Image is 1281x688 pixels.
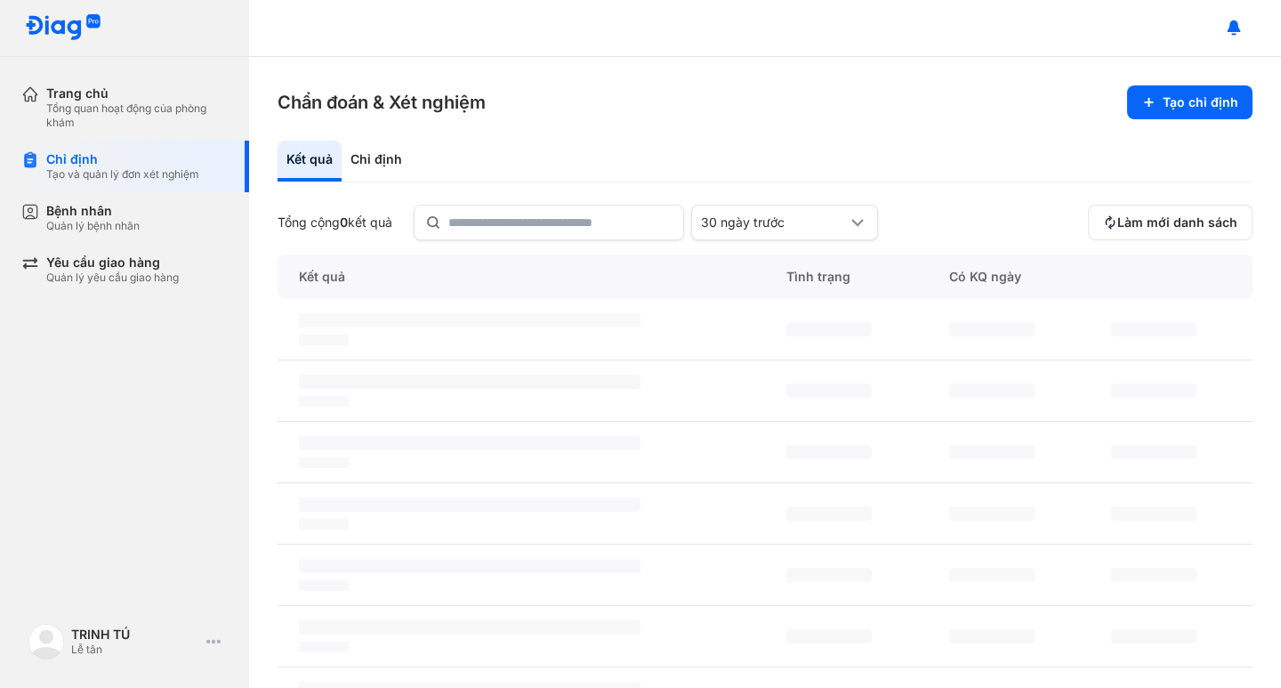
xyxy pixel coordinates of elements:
div: Tổng quan hoạt động của phòng khám [46,101,228,130]
span: ‌ [299,396,349,407]
span: ‌ [299,335,349,345]
img: logo [25,14,101,42]
div: Chỉ định [46,151,199,167]
button: Tạo chỉ định [1127,85,1253,119]
div: Trang chủ [46,85,228,101]
div: Tạo và quản lý đơn xét nghiệm [46,167,199,182]
span: ‌ [786,445,872,459]
span: ‌ [1111,384,1196,398]
span: ‌ [786,506,872,521]
div: Kết quả [278,141,342,182]
span: ‌ [1111,568,1196,582]
div: Lễ tân [71,643,199,657]
span: ‌ [299,457,349,468]
div: 30 ngày trước [701,214,847,231]
span: ‌ [949,322,1035,336]
div: Bệnh nhân [46,203,140,219]
span: ‌ [299,498,640,512]
img: logo [28,624,64,660]
span: ‌ [299,519,349,530]
span: ‌ [299,642,349,652]
div: Tình trạng [765,255,928,299]
span: ‌ [299,580,349,591]
span: ‌ [299,313,640,328]
span: ‌ [299,559,640,573]
button: Làm mới danh sách [1088,205,1253,240]
div: Tổng cộng kết quả [278,214,392,231]
span: ‌ [786,629,872,643]
span: ‌ [299,620,640,635]
span: ‌ [949,506,1035,521]
div: Có KQ ngày [928,255,1091,299]
div: Chỉ định [342,141,411,182]
span: ‌ [949,384,1035,398]
div: Kết quả [278,255,765,299]
span: ‌ [786,568,872,582]
h3: Chẩn đoán & Xét nghiệm [278,90,486,115]
span: ‌ [786,384,872,398]
span: ‌ [1111,445,1196,459]
span: ‌ [949,568,1035,582]
span: ‌ [299,375,640,389]
div: Yêu cầu giao hàng [46,255,179,271]
span: ‌ [949,445,1035,459]
div: Quản lý bệnh nhân [46,219,140,233]
span: 0 [340,214,348,230]
div: TRINH TÚ [71,627,199,643]
span: Làm mới danh sách [1117,214,1237,231]
span: ‌ [299,436,640,450]
span: ‌ [949,629,1035,643]
span: ‌ [1111,322,1196,336]
span: ‌ [1111,629,1196,643]
span: ‌ [786,322,872,336]
div: Quản lý yêu cầu giao hàng [46,271,179,285]
span: ‌ [1111,506,1196,521]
